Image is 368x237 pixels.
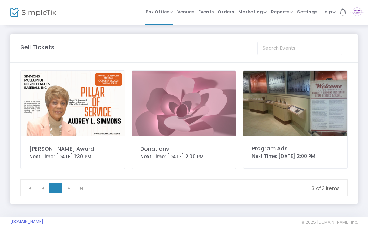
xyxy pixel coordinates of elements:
[93,185,340,192] kendo-pager-info: 1 - 3 of 3 items
[145,9,173,15] span: Box Office
[257,42,342,55] input: Search Events
[21,180,347,180] div: Data table
[252,145,339,153] div: Program Ads
[132,71,236,136] img: 638937091795588045.png
[29,145,116,153] div: [PERSON_NAME] Award
[218,3,234,20] span: Orders
[321,9,336,15] span: Help
[140,145,227,153] div: Donations
[29,153,116,160] div: Next Time: [DATE] 1:30 PM
[198,3,214,20] span: Events
[238,9,267,15] span: Marketing
[297,3,317,20] span: Settings
[140,153,227,160] div: Next Time: [DATE] 2:00 PM
[20,43,55,52] m-panel-title: Sell Tickets
[21,71,125,136] img: 638936932196503718SimpletixCover.png
[243,71,347,136] img: IMG2584.png
[271,9,293,15] span: Reports
[10,219,43,224] a: [DOMAIN_NAME]
[177,3,194,20] span: Venues
[252,153,339,160] div: Next Time: [DATE] 2:00 PM
[49,183,62,193] span: Page 1
[301,220,358,225] span: © 2025 [DOMAIN_NAME] Inc.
